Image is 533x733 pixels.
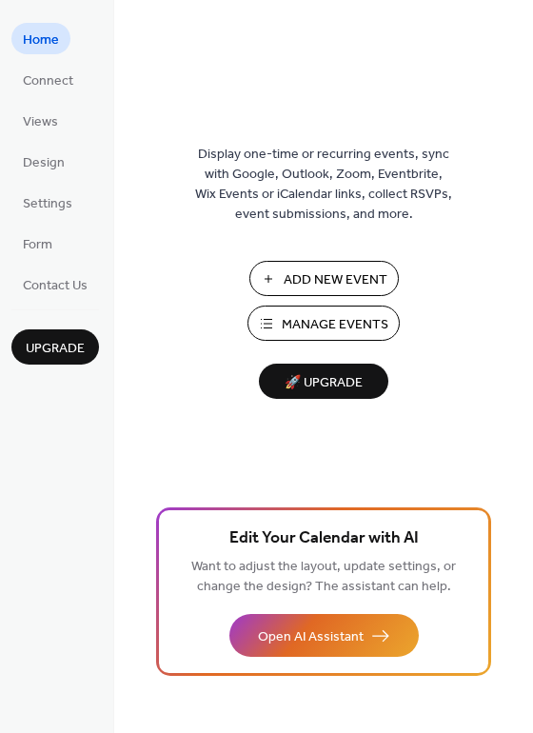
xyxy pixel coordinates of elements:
[23,194,72,214] span: Settings
[284,270,387,290] span: Add New Event
[11,228,64,259] a: Form
[11,105,69,136] a: Views
[249,261,399,296] button: Add New Event
[23,30,59,50] span: Home
[11,146,76,177] a: Design
[247,306,400,341] button: Manage Events
[195,145,452,225] span: Display one-time or recurring events, sync with Google, Outlook, Zoom, Eventbrite, Wix Events or ...
[191,554,456,600] span: Want to adjust the layout, update settings, or change the design? The assistant can help.
[11,64,85,95] a: Connect
[282,315,388,335] span: Manage Events
[23,153,65,173] span: Design
[11,187,84,218] a: Settings
[23,276,88,296] span: Contact Us
[259,364,388,399] button: 🚀 Upgrade
[258,627,364,647] span: Open AI Assistant
[23,235,52,255] span: Form
[11,329,99,365] button: Upgrade
[23,112,58,132] span: Views
[23,71,73,91] span: Connect
[11,268,99,300] a: Contact Us
[229,614,419,657] button: Open AI Assistant
[11,23,70,54] a: Home
[229,525,419,552] span: Edit Your Calendar with AI
[270,370,377,396] span: 🚀 Upgrade
[26,339,85,359] span: Upgrade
